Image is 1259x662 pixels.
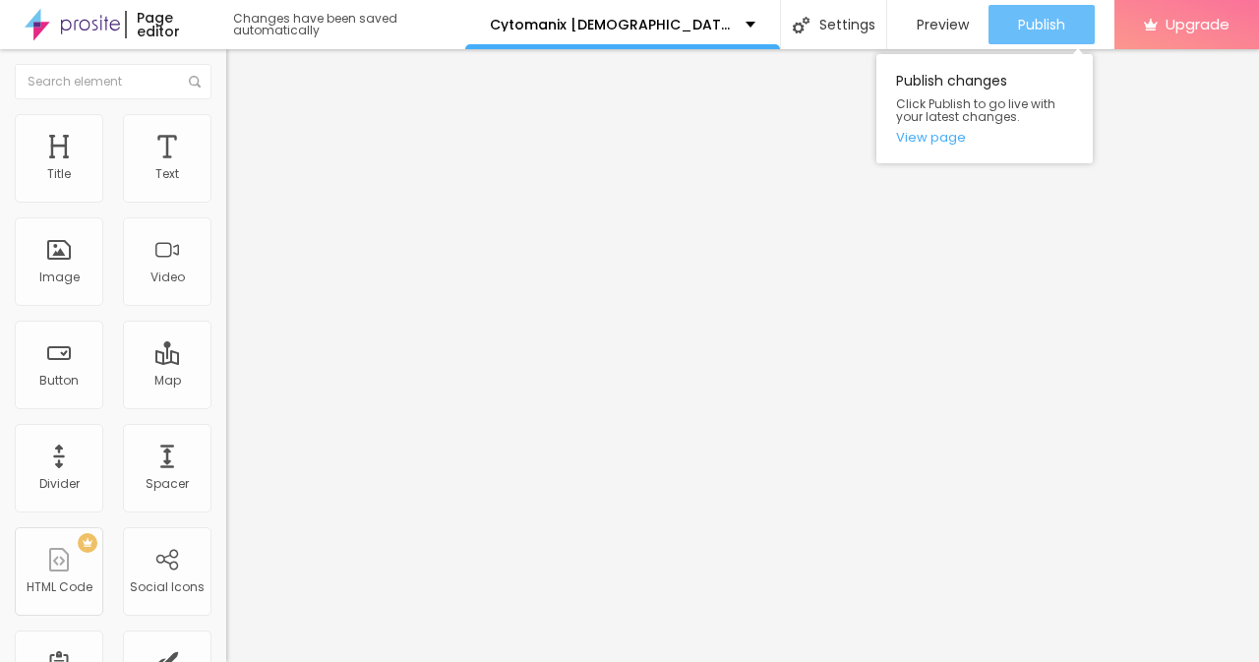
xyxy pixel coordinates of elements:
div: Publish changes [876,54,1093,163]
div: Image [39,271,80,284]
div: Page editor [125,11,213,38]
div: Title [47,167,71,181]
p: Cytomanix [DEMOGRAPHIC_DATA][MEDICAL_DATA] Experience the Power of All Natural Support for Energy... [490,18,731,31]
div: Text [155,167,179,181]
a: View page [896,131,1073,144]
div: Social Icons [130,580,205,594]
div: Divider [39,477,80,491]
span: Preview [917,17,969,32]
span: Publish [1018,17,1065,32]
button: Publish [989,5,1095,44]
img: Icone [793,17,809,33]
button: Preview [887,5,989,44]
div: Video [150,271,185,284]
span: Upgrade [1166,16,1229,32]
iframe: Editor [226,49,1259,662]
div: Spacer [146,477,189,491]
img: Icone [189,76,201,88]
div: Button [39,374,79,388]
span: Click Publish to go live with your latest changes. [896,97,1073,123]
div: HTML Code [27,580,92,594]
div: Changes have been saved automatically [233,13,465,36]
div: Map [154,374,181,388]
input: Search element [15,64,211,99]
